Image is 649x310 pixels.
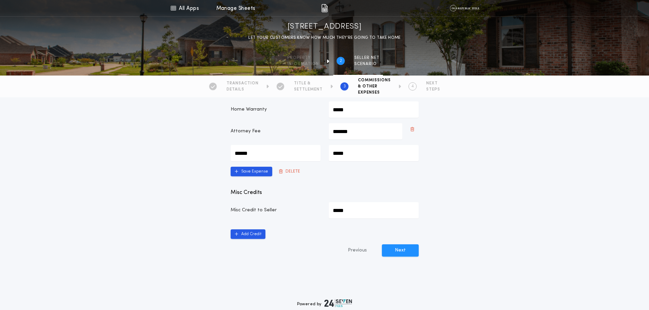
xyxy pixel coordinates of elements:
span: DETAILS [227,87,259,92]
img: img [321,4,328,12]
span: COMMISSIONS [358,78,391,83]
button: DELETE [275,167,304,176]
span: TITLE & [294,81,323,86]
h2: 3 [343,84,346,89]
span: STEPS [426,87,440,92]
button: Next [382,244,419,257]
h1: [STREET_ADDRESS] [288,21,362,32]
h2: 4 [412,84,414,89]
h2: 2 [340,58,342,64]
span: TRANSACTION [227,81,259,86]
p: LET YOUR CUSTOMERS KNOW HOW MUCH THEY’RE GOING TO TAKE HOME [248,34,401,41]
span: Property [287,55,319,61]
p: Misc Credit to Seller [231,207,321,214]
img: vs-icon [450,5,479,12]
span: SCENARIO [354,61,380,67]
button: Add Credit [231,229,265,239]
span: EXPENSES [358,90,391,95]
span: SELLER NET [354,55,380,61]
div: Powered by [297,299,352,307]
span: SETTLEMENT [294,87,323,92]
button: Previous [334,244,381,257]
span: & OTHER [358,84,391,89]
p: Misc Credits [231,189,419,197]
button: Save Expense [231,167,272,176]
span: information [287,61,319,67]
p: Home Warranty [231,106,321,113]
span: NEXT [426,81,440,86]
p: Attorney Fee [231,128,321,135]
